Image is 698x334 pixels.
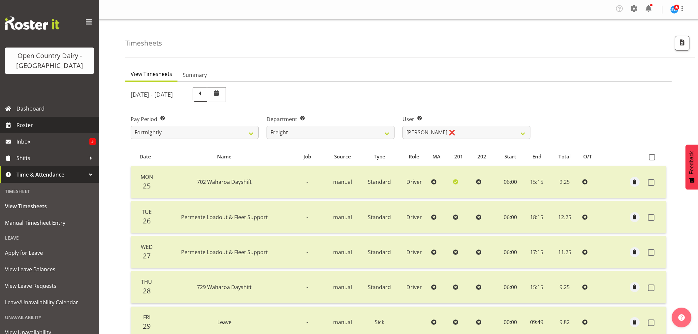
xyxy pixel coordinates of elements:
[550,166,580,198] td: 9.25
[689,151,695,174] span: Feedback
[333,214,352,221] span: manual
[131,91,173,98] h5: [DATE] - [DATE]
[16,137,89,147] span: Inbox
[678,314,685,321] img: help-xxl-2.png
[2,184,97,198] div: Timesheet
[360,271,399,303] td: Standard
[306,249,308,256] span: -
[406,178,422,185] span: Driver
[360,236,399,268] td: Standard
[550,201,580,233] td: 12.25
[527,153,546,160] div: End
[333,318,352,326] span: manual
[670,6,678,14] img: steve-webb7510.jpg
[125,39,162,47] h4: Timesheets
[496,166,524,198] td: 06:00
[496,236,524,268] td: 06:00
[5,264,94,274] span: View Leave Balances
[143,286,151,295] span: 28
[5,281,94,291] span: View Leave Requests
[306,178,308,185] span: -
[306,214,308,221] span: -
[2,294,97,311] a: Leave/Unavailability Calendar
[143,251,151,260] span: 27
[5,297,94,307] span: Leave/Unavailability Calendar
[5,201,94,211] span: View Timesheets
[454,153,470,160] div: 201
[406,284,422,291] span: Driver
[406,249,422,256] span: Driver
[675,36,689,50] button: Export CSV
[360,166,399,198] td: Standard
[403,153,425,160] div: Role
[2,278,97,294] a: View Leave Requests
[12,51,87,71] div: Open Country Dairy - [GEOGRAPHIC_DATA]
[183,71,207,79] span: Summary
[141,278,152,285] span: Thu
[363,153,396,160] div: Type
[477,153,493,160] div: 202
[181,214,268,221] span: Permeate Loadout & Fleet Support
[406,214,422,221] span: Driver
[432,153,447,160] div: MA
[143,321,151,331] span: 29
[2,198,97,215] a: View Timesheets
[2,261,97,278] a: View Leave Balances
[135,153,156,160] div: Date
[524,201,550,233] td: 18:15
[131,115,259,123] label: Pay Period
[496,201,524,233] td: 06:00
[181,249,268,256] span: Permeate Loadout & Fleet Support
[2,215,97,231] a: Manual Timesheet Entry
[306,284,308,291] span: -
[197,178,252,185] span: 702 Waharoa Dayshift
[5,218,94,228] span: Manual Timesheet Entry
[5,17,59,30] img: Rosterit website logo
[141,243,153,250] span: Wed
[333,178,352,185] span: manual
[143,314,150,321] span: Fri
[16,170,86,180] span: Time & Attendance
[267,115,395,123] label: Department
[554,153,576,160] div: Total
[293,153,322,160] div: Job
[164,153,286,160] div: Name
[550,236,580,268] td: 11.25
[402,115,530,123] label: User
[333,249,352,256] span: manual
[2,311,97,324] div: Unavailability
[306,318,308,326] span: -
[500,153,520,160] div: Start
[5,248,94,258] span: Apply for Leave
[16,120,96,130] span: Roster
[16,104,96,114] span: Dashboard
[2,231,97,245] div: Leave
[496,271,524,303] td: 06:00
[333,284,352,291] span: manual
[143,216,151,225] span: 26
[524,271,550,303] td: 15:15
[2,245,97,261] a: Apply for Leave
[583,153,599,160] div: O/T
[142,208,152,216] span: Tue
[685,145,698,189] button: Feedback - Show survey
[131,70,172,78] span: View Timesheets
[16,153,86,163] span: Shifts
[217,318,232,326] span: Leave
[197,284,252,291] span: 729 Waharoa Dayshift
[89,138,96,145] span: 5
[524,166,550,198] td: 15:15
[329,153,356,160] div: Source
[550,271,580,303] td: 9.25
[143,181,151,190] span: 25
[524,236,550,268] td: 17:15
[360,201,399,233] td: Standard
[141,173,153,181] span: Mon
